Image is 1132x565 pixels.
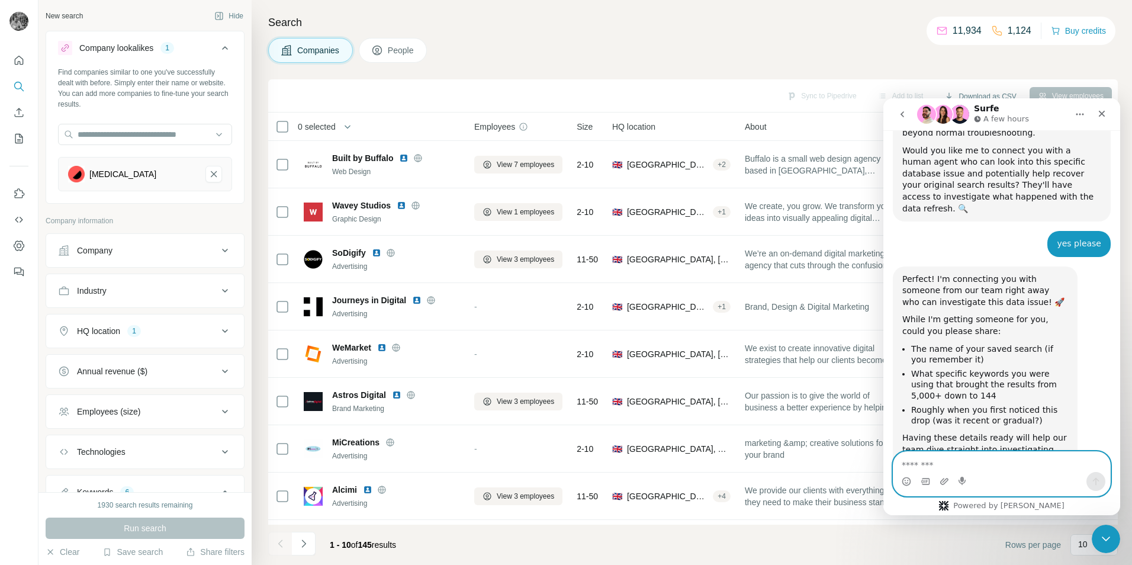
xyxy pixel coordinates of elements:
[46,357,244,386] button: Annual revenue ($)
[68,166,85,182] img: Serotonin-logo
[1051,23,1106,39] button: Buy credits
[713,159,731,170] div: + 2
[1078,538,1088,550] p: 10
[332,309,460,319] div: Advertising
[358,540,372,550] span: 145
[9,102,28,123] button: Enrich CSV
[332,247,366,259] span: SoDigify
[412,296,422,305] img: LinkedIn logo
[1005,539,1061,551] span: Rows per page
[474,487,562,505] button: View 3 employees
[46,34,244,67] button: Company lookalikes1
[577,490,598,502] span: 11-50
[713,207,731,217] div: + 1
[127,326,141,336] div: 1
[304,439,323,458] img: Logo of MiCreations
[497,207,554,217] span: View 1 employees
[577,301,593,313] span: 2-10
[745,200,898,224] span: We create, you grow. We transform your ideas into visually appealing digital designs and experien...
[206,7,252,25] button: Hide
[497,396,554,407] span: View 3 employees
[46,317,244,345] button: HQ location1
[474,393,562,410] button: View 3 employees
[332,294,406,306] span: Journeys in Digital
[627,206,708,218] span: [GEOGRAPHIC_DATA], [GEOGRAPHIC_DATA]
[745,301,869,313] span: Brand, Design & Digital Marketing
[713,491,731,502] div: + 4
[497,491,554,502] span: View 3 employees
[745,248,898,271] span: We’re an on-demand digital marketing agency that cuts through the confusion and gives you a team ...
[953,24,982,38] p: 11,934
[102,546,163,558] button: Save search
[388,44,415,56] span: People
[46,546,79,558] button: Clear
[399,153,409,163] img: LinkedIn logo
[577,121,593,133] span: Size
[9,76,28,97] button: Search
[292,532,316,556] button: Navigate to next page
[474,156,562,174] button: View 7 employees
[77,486,113,498] div: Keywords
[332,356,460,367] div: Advertising
[883,98,1120,515] iframe: Intercom live chat
[9,183,28,204] button: Use Surfe on LinkedIn
[577,348,593,360] span: 2-10
[397,201,406,210] img: LinkedIn logo
[936,88,1024,105] button: Download as CSV
[612,159,622,171] span: 🇬🇧
[332,214,460,224] div: Graphic Design
[627,159,708,171] span: [GEOGRAPHIC_DATA], [GEOGRAPHIC_DATA]
[627,490,708,502] span: [GEOGRAPHIC_DATA], [GEOGRAPHIC_DATA], [GEOGRAPHIC_DATA]
[79,42,153,54] div: Company lookalikes
[77,406,140,418] div: Employees (size)
[304,392,323,411] img: Logo of Astros Digital
[268,14,1118,31] h4: Search
[9,50,28,71] button: Quick start
[612,253,622,265] span: 🇬🇧
[332,498,460,509] div: Advertising
[377,343,387,352] img: LinkedIn logo
[372,248,381,258] img: LinkedIn logo
[46,478,244,511] button: Keywords6
[577,396,598,407] span: 11-50
[577,159,593,171] span: 2-10
[627,443,731,455] span: [GEOGRAPHIC_DATA], Worthing
[745,484,898,508] span: We provide our clients with everything they need to make their business stand out. From Brand cre...
[98,500,193,511] div: 1930 search results remaining
[9,261,28,282] button: Feedback
[304,487,323,506] img: Logo of Alcimi
[9,209,28,230] button: Use Surfe API
[745,342,898,366] span: We exist to create innovative digital strategies that help our clients become more competitive, p...
[332,484,357,496] span: Alcimi
[46,11,83,21] div: New search
[298,121,336,133] span: 0 selected
[304,297,323,316] img: Logo of Journeys in Digital
[46,438,244,466] button: Technologies
[627,253,731,265] span: [GEOGRAPHIC_DATA], [GEOGRAPHIC_DATA]
[332,200,391,211] span: Wavey Studios
[332,261,460,272] div: Advertising
[474,349,477,359] span: -
[577,253,598,265] span: 11-50
[330,540,396,550] span: results
[46,397,244,426] button: Employees (size)
[577,206,593,218] span: 2-10
[46,236,244,265] button: Company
